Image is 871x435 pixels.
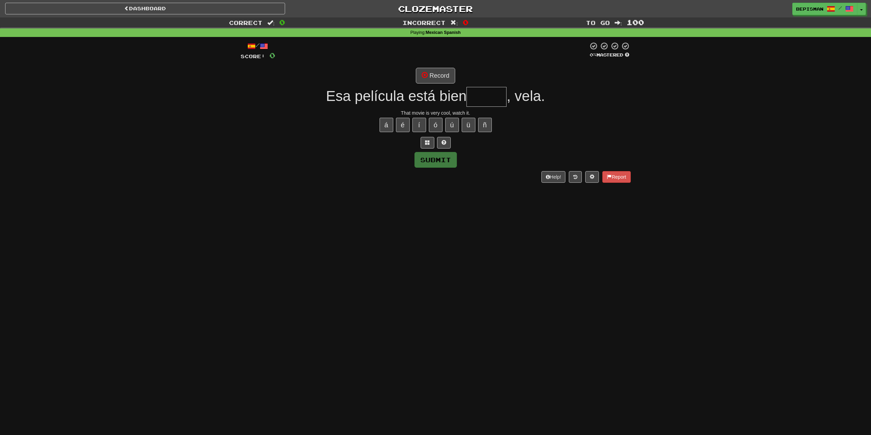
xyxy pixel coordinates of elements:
[5,3,285,14] a: Dashboard
[412,118,426,132] button: í
[267,20,275,26] span: :
[450,20,458,26] span: :
[569,171,582,183] button: Round history (alt+y)
[838,5,842,10] span: /
[380,118,393,132] button: á
[426,30,461,35] strong: Mexican Spanish
[229,19,262,26] span: Correct
[627,18,644,26] span: 100
[588,52,631,58] div: Mastered
[279,18,285,26] span: 0
[414,152,457,168] button: Submit
[295,3,575,15] a: Clozemaster
[402,19,446,26] span: Incorrect
[241,53,265,59] span: Score:
[541,171,566,183] button: Help!
[437,137,451,149] button: Single letter hint - you only get 1 per sentence and score half the points! alt+h
[429,118,443,132] button: ó
[792,3,857,15] a: bepisman /
[615,20,622,26] span: :
[445,118,459,132] button: ú
[241,110,631,116] div: That movie is very cool, watch it.
[462,118,475,132] button: ü
[269,51,275,60] span: 0
[421,137,434,149] button: Switch sentence to multiple choice alt+p
[602,171,630,183] button: Report
[796,6,823,12] span: bepisman
[590,52,597,57] span: 0 %
[586,19,610,26] span: To go
[416,68,455,84] button: Record
[478,118,492,132] button: ñ
[507,88,545,104] span: , vela.
[463,18,469,26] span: 0
[326,88,467,104] span: Esa película está bien
[241,42,275,50] div: /
[396,118,410,132] button: é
